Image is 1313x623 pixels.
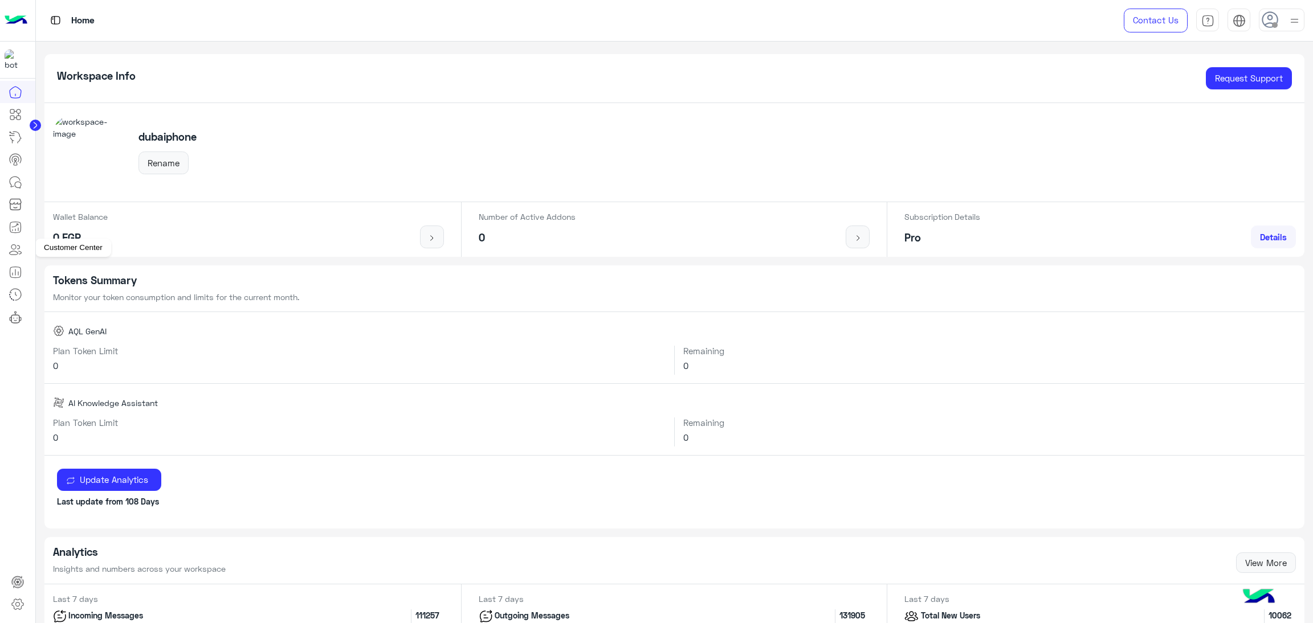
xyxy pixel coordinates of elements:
[71,13,95,28] p: Home
[904,231,980,244] h5: Pro
[1264,609,1296,623] span: 10062
[835,609,870,623] span: 131905
[479,609,493,623] img: icon
[904,609,919,623] img: icon
[57,495,1292,507] p: Last update from 108 Days
[683,360,1296,371] h6: 0
[5,50,25,70] img: 1403182699927242
[479,211,576,223] p: Number of Active Addons
[1236,552,1296,573] a: View More
[53,325,64,337] img: AQL GenAI
[68,325,107,337] span: AQL GenAI
[896,594,958,604] span: Last 7 days
[1124,9,1188,32] a: Contact Us
[53,417,666,428] h6: Plan Token Limit
[919,609,982,623] p: Total New Users
[57,69,136,83] h5: Workspace Info
[67,609,146,623] p: Incoming Messages
[1287,14,1302,28] img: profile
[53,274,1296,287] h5: Tokens Summary
[138,130,197,144] h5: dubaiphone
[53,360,666,371] h6: 0
[493,609,572,623] p: Outgoing Messages
[53,211,108,223] p: Wallet Balance
[904,211,980,223] p: Subscription Details
[1206,67,1292,90] a: Request Support
[57,469,161,491] button: Update Analytics
[1251,226,1296,248] a: Details
[53,609,67,623] img: icon
[75,474,152,485] span: Update Analytics
[44,594,107,604] span: Last 7 days
[53,546,226,559] h5: Analytics
[1260,232,1287,242] span: Details
[48,13,63,27] img: tab
[1201,14,1214,27] img: tab
[683,417,1296,428] h6: Remaining
[1233,14,1246,27] img: tab
[53,346,666,356] h6: Plan Token Limit
[53,563,226,575] p: Insights and numbers across your workspace
[851,233,865,243] img: icon
[1196,9,1219,32] a: tab
[35,239,111,257] div: Customer Center
[5,9,27,32] img: Logo
[68,397,158,409] span: AI Knowledge Assistant
[53,432,666,442] h6: 0
[479,231,576,244] h5: 0
[470,594,532,604] span: Last 7 days
[138,151,189,174] button: Rename
[411,609,444,623] span: 111257
[683,432,1296,442] h6: 0
[53,291,1296,303] p: Monitor your token consumption and limits for the current month.
[53,397,64,408] img: AI Knowledge Assistant
[53,116,126,188] img: workspace-image
[683,346,1296,356] h6: Remaining
[425,233,439,243] img: icon
[66,476,75,485] img: update icon
[1239,577,1279,617] img: hulul-logo.png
